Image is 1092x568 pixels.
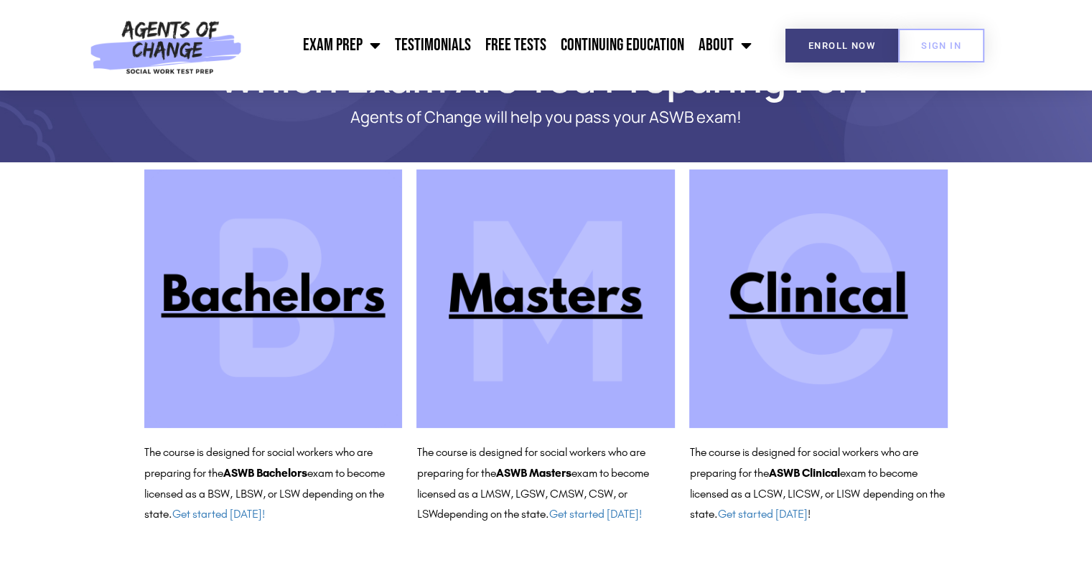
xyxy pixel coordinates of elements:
[478,27,554,63] a: Free Tests
[388,27,478,63] a: Testimonials
[249,27,759,63] nav: Menu
[137,61,956,94] h1: Which Exam Are You Preparing For?
[549,507,641,521] a: Get started [DATE]!
[768,466,839,480] b: ASWB Clinical
[717,507,807,521] a: Get started [DATE]
[689,442,948,525] p: The course is designed for social workers who are preparing for the exam to become licensed as a ...
[921,41,961,50] span: SIGN IN
[144,442,403,525] p: The course is designed for social workers who are preparing for the exam to become licensed as a ...
[691,27,759,63] a: About
[554,27,691,63] a: Continuing Education
[195,108,898,126] p: Agents of Change will help you pass your ASWB exam!
[296,27,388,63] a: Exam Prep
[223,466,307,480] b: ASWB Bachelors
[416,442,675,525] p: The course is designed for social workers who are preparing for the exam to become licensed as a ...
[437,507,641,521] span: depending on the state.
[808,41,875,50] span: Enroll Now
[172,507,265,521] a: Get started [DATE]!
[495,466,571,480] b: ASWB Masters
[714,507,810,521] span: . !
[898,29,984,62] a: SIGN IN
[785,29,898,62] a: Enroll Now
